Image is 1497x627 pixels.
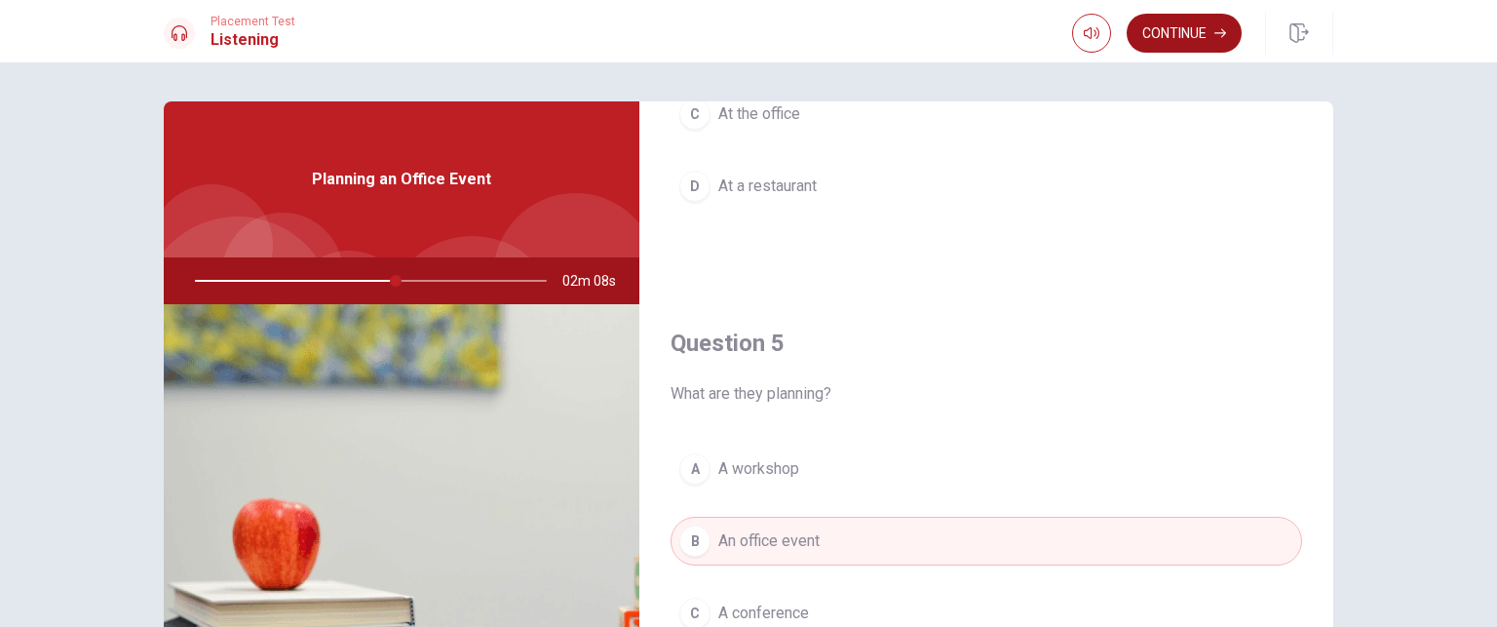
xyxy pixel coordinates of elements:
button: DAt a restaurant [671,162,1302,211]
div: C [679,98,710,130]
button: AA workshop [671,445,1302,493]
span: A workshop [718,457,799,481]
span: An office event [718,529,820,553]
button: Continue [1127,14,1242,53]
button: CAt the office [671,90,1302,138]
span: At a restaurant [718,175,817,198]
h1: Listening [211,28,295,52]
div: B [679,526,710,557]
span: 02m 08s [562,257,632,304]
button: BAn office event [671,517,1302,566]
h4: Question 5 [671,328,1302,359]
span: A conference [718,602,809,625]
span: At the office [718,102,800,126]
span: Planning an Office Event [312,168,491,191]
div: D [679,171,710,202]
span: Placement Test [211,15,295,28]
span: What are they planning? [671,382,1302,406]
div: A [679,453,710,485]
